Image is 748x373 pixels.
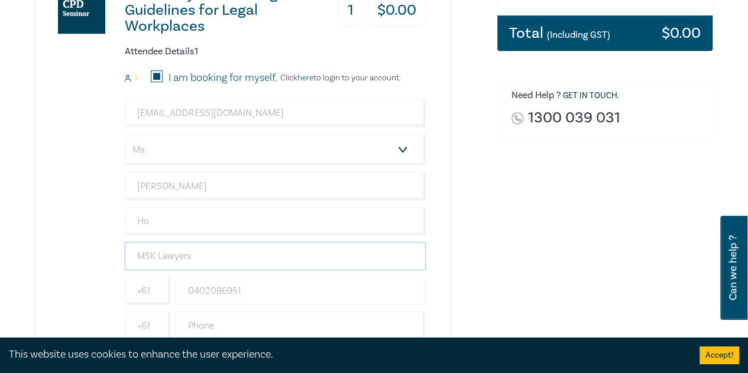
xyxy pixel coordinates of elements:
[563,90,617,101] a: Get in touch
[277,73,401,83] p: Click to login to your account.
[125,312,171,340] input: +61
[169,70,277,86] label: I am booking for myself.
[125,277,171,305] input: +61
[9,347,682,362] div: This website uses cookies to enhance the user experience.
[125,46,426,57] h6: Attendee Details 1
[125,172,426,200] input: First Name*
[135,74,137,82] small: 1
[528,110,620,126] a: 1300 039 031
[176,312,426,340] input: Phone
[727,223,739,313] span: Can we help ?
[662,25,701,41] h3: $ 0.00
[700,346,739,364] button: Accept cookies
[125,99,426,127] input: Attendee Email*
[125,242,426,270] input: Company
[509,25,610,41] h3: Total
[176,277,426,305] input: Mobile*
[297,73,313,83] a: here
[511,90,704,102] h6: Need Help ? .
[547,29,610,41] small: (Including GST)
[125,207,426,235] input: Last Name*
